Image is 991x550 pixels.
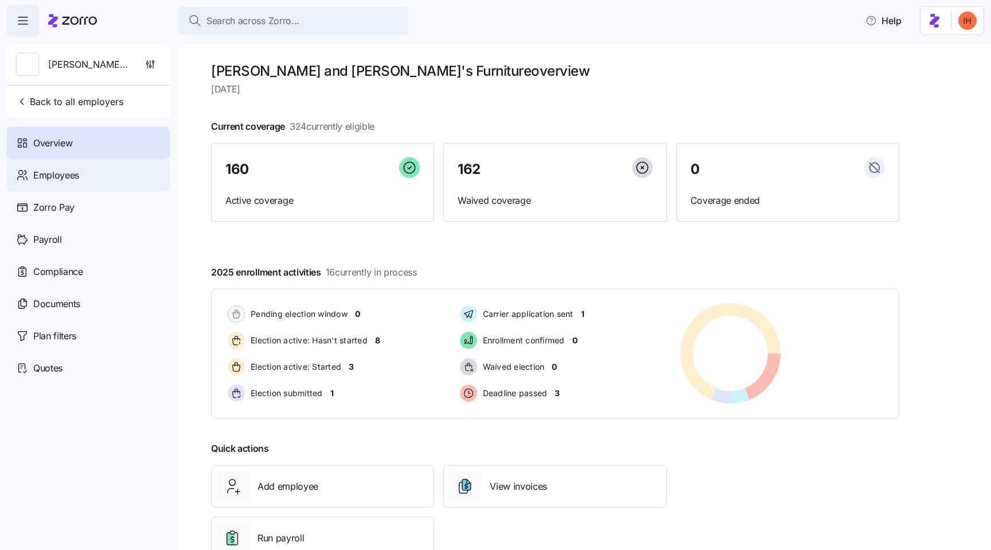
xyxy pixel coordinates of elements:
span: 0 [572,335,578,346]
span: Plan filters [33,329,76,343]
span: Coverage ended [690,193,885,208]
button: Back to all employers [11,90,128,113]
span: 1 [581,308,584,320]
span: Enrollment confirmed [479,335,565,346]
span: Pending election window [247,308,348,320]
span: Election active: Hasn't started [247,335,368,346]
a: Payroll [7,223,170,255]
span: Payroll [33,233,62,247]
span: Zorro Pay [33,200,75,215]
span: 0 [552,361,557,373]
span: Waived election [479,361,545,373]
span: Election active: Started [247,361,341,373]
span: Run payroll [257,531,304,545]
span: 162 [458,162,481,176]
img: Employer logo [17,53,38,76]
span: Quick actions [211,441,269,456]
span: [PERSON_NAME] and [PERSON_NAME]'s Furniture [48,57,131,72]
span: Current coverage [211,119,374,134]
h1: [PERSON_NAME] and [PERSON_NAME]'s Furniture overview [211,62,899,80]
span: Quotes [33,361,63,375]
span: Search across Zorro... [206,14,299,28]
span: 3 [555,388,560,399]
span: 2025 enrollment activities [211,265,417,280]
span: Back to all employers [16,95,123,109]
span: Help [865,14,902,28]
a: Overview [7,127,170,159]
a: Employees [7,159,170,191]
span: 1 [330,388,334,399]
span: Election submitted [247,388,323,399]
span: Employees [33,168,79,183]
img: f3711480c2c985a33e19d88a07d4c111 [958,11,977,30]
button: Help [856,9,911,32]
span: Overview [33,136,72,150]
span: 0 [355,308,360,320]
span: 3 [349,361,354,373]
span: Carrier application sent [479,308,573,320]
span: Active coverage [225,193,420,208]
a: Plan filters [7,320,170,352]
span: Compliance [33,265,83,279]
button: Search across Zorro... [179,7,408,34]
span: Add employee [257,479,318,494]
span: Documents [33,297,80,311]
span: 8 [375,335,380,346]
span: 16 currently in process [326,265,417,280]
span: [DATE] [211,82,899,96]
span: View invoices [490,479,547,494]
span: Deadline passed [479,388,548,399]
span: 160 [225,162,249,176]
a: Quotes [7,352,170,384]
a: Documents [7,288,170,320]
span: 0 [690,162,700,176]
span: Waived coverage [458,193,652,208]
a: Compliance [7,255,170,288]
a: Zorro Pay [7,191,170,223]
span: 324 currently eligible [290,119,374,134]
